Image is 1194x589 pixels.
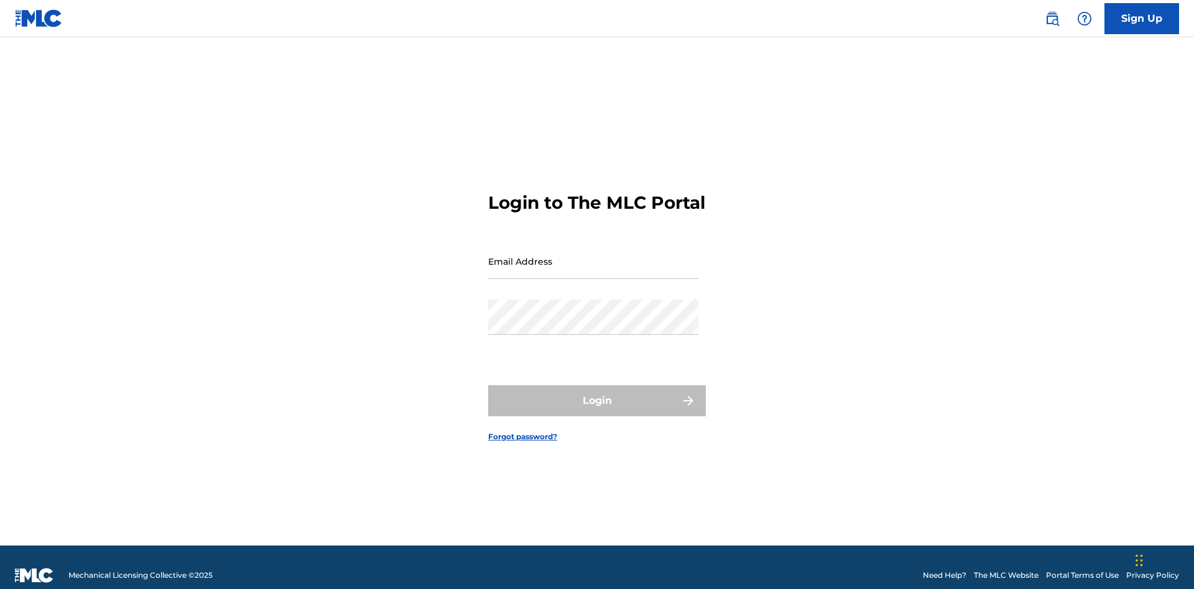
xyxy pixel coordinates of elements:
img: help [1077,11,1092,26]
img: search [1045,11,1060,26]
div: Drag [1136,542,1143,579]
a: The MLC Website [974,570,1039,581]
img: MLC Logo [15,9,63,27]
img: logo [15,568,53,583]
a: Privacy Policy [1126,570,1179,581]
a: Need Help? [923,570,966,581]
iframe: Chat Widget [1132,529,1194,589]
h3: Login to The MLC Portal [488,192,705,214]
a: Portal Terms of Use [1046,570,1119,581]
a: Public Search [1040,6,1065,31]
a: Forgot password? [488,431,557,442]
div: Help [1072,6,1097,31]
span: Mechanical Licensing Collective © 2025 [68,570,213,581]
a: Sign Up [1104,3,1179,34]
